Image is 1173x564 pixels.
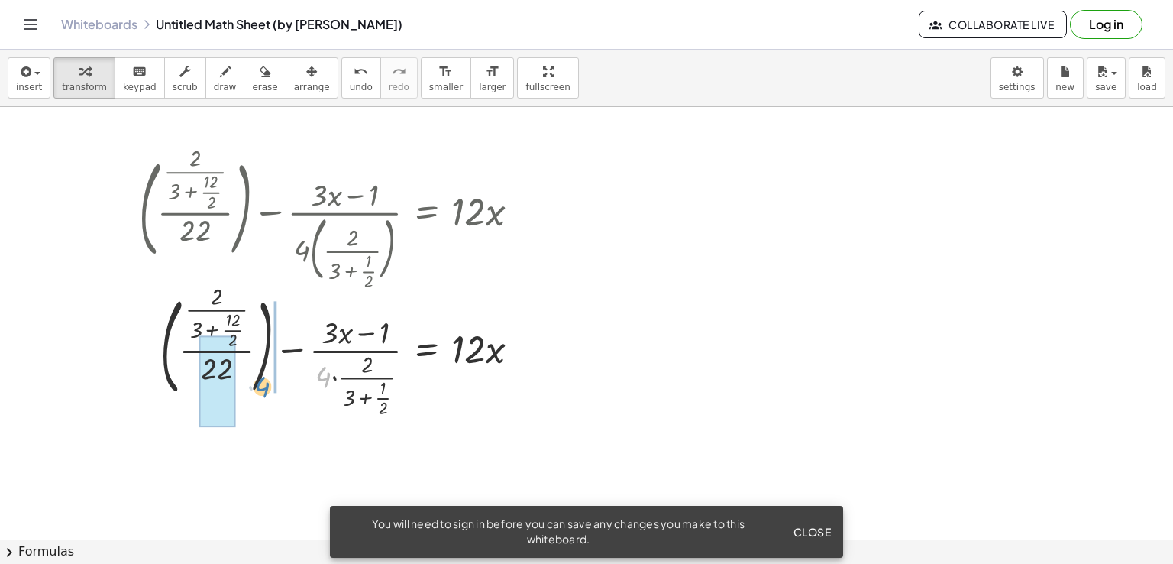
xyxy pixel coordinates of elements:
[787,518,837,546] button: Close
[1137,82,1157,92] span: load
[392,63,406,81] i: redo
[350,82,373,92] span: undo
[919,11,1067,38] button: Collaborate Live
[517,57,578,99] button: fullscreen
[61,17,137,32] a: Whiteboards
[389,82,409,92] span: redo
[252,82,277,92] span: erase
[1129,57,1165,99] button: load
[990,57,1044,99] button: settings
[1055,82,1074,92] span: new
[1095,82,1116,92] span: save
[123,82,157,92] span: keypad
[286,57,338,99] button: arrange
[132,63,147,81] i: keyboard
[244,57,286,99] button: erase
[932,18,1054,31] span: Collaborate Live
[421,57,471,99] button: format_sizesmaller
[205,57,245,99] button: draw
[1070,10,1142,39] button: Log in
[470,57,514,99] button: format_sizelarger
[214,82,237,92] span: draw
[1047,57,1084,99] button: new
[53,57,115,99] button: transform
[18,12,43,37] button: Toggle navigation
[380,57,418,99] button: redoredo
[438,63,453,81] i: format_size
[164,57,206,99] button: scrub
[115,57,165,99] button: keyboardkeypad
[999,82,1036,92] span: settings
[793,525,831,539] span: Close
[354,63,368,81] i: undo
[429,82,463,92] span: smaller
[16,82,42,92] span: insert
[525,82,570,92] span: fullscreen
[294,82,330,92] span: arrange
[62,82,107,92] span: transform
[173,82,198,92] span: scrub
[1087,57,1126,99] button: save
[342,517,774,547] div: You will need to sign in before you can save any changes you make to this whiteboard.
[8,57,50,99] button: insert
[485,63,499,81] i: format_size
[479,82,506,92] span: larger
[341,57,381,99] button: undoundo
